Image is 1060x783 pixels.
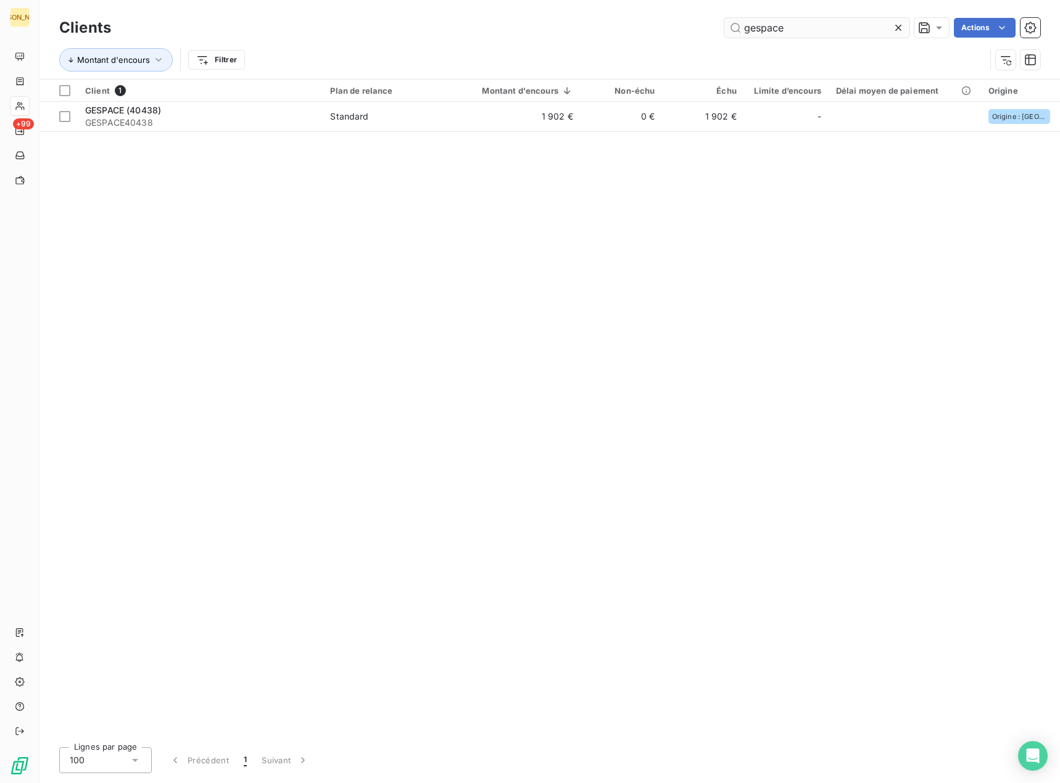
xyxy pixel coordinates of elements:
[59,48,173,72] button: Montant d'encours
[456,102,581,131] td: 1 902 €
[10,756,30,776] img: Logo LeanPay
[85,105,161,115] span: GESPACE (40438)
[10,7,30,27] div: [PERSON_NAME]
[236,747,254,773] button: 1
[254,747,317,773] button: Suivant
[70,754,85,766] span: 100
[59,17,111,39] h3: Clients
[330,110,368,123] div: Standard
[954,18,1016,38] button: Actions
[85,86,110,96] span: Client
[992,113,1046,120] span: Origine : [GEOGRAPHIC_DATA]
[752,86,821,96] div: Limite d’encours
[77,55,150,65] span: Montant d'encours
[13,118,34,129] span: +99
[188,50,245,70] button: Filtrer
[581,102,662,131] td: 0 €
[115,85,126,96] span: 1
[588,86,655,96] div: Non-échu
[244,754,247,766] span: 1
[988,86,1053,96] div: Origine
[836,86,974,96] div: Délai moyen de paiement
[330,86,448,96] div: Plan de relance
[162,747,236,773] button: Précédent
[85,117,315,129] span: GESPACE40438
[1018,741,1048,771] div: Open Intercom Messenger
[669,86,736,96] div: Échu
[818,110,821,123] span: -
[724,18,909,38] input: Rechercher
[463,86,573,96] div: Montant d'encours
[662,102,743,131] td: 1 902 €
